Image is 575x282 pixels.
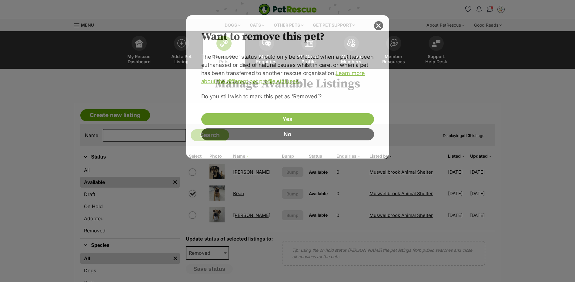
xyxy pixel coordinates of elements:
[201,30,374,44] h2: Want to remove this pet?
[201,92,374,100] p: Do you still wish to mark this pet as ‘Removed’?
[201,53,374,85] p: The ‘Removed’ status should only be selected when a pet has been euthanased or died of natural ca...
[201,70,365,84] a: Learn more about the different pet profile statuses.
[201,113,374,125] button: Yes
[374,21,383,30] button: close
[201,128,374,140] button: No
